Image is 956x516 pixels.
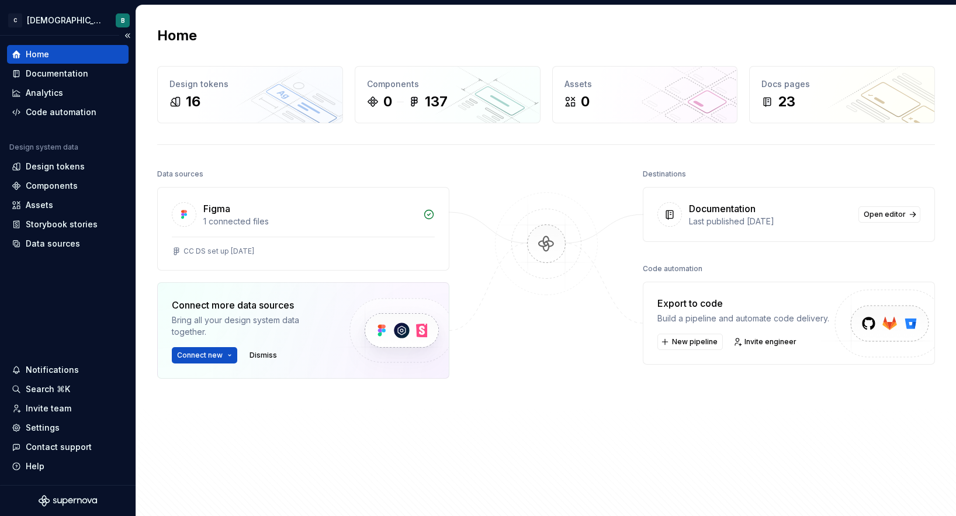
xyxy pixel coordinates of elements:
[172,347,237,363] button: Connect new
[778,92,795,111] div: 23
[749,66,935,123] a: Docs pages23
[7,438,129,456] button: Contact support
[730,334,802,350] a: Invite engineer
[244,347,282,363] button: Dismiss
[26,199,53,211] div: Assets
[7,418,129,437] a: Settings
[7,361,129,379] button: Notifications
[183,247,254,256] div: CC DS set up [DATE]
[26,180,78,192] div: Components
[26,441,92,453] div: Contact support
[26,422,60,434] div: Settings
[7,457,129,476] button: Help
[564,78,726,90] div: Assets
[657,296,829,310] div: Export to code
[689,202,756,216] div: Documentation
[26,364,79,376] div: Notifications
[858,206,920,223] a: Open editor
[7,234,129,253] a: Data sources
[26,87,63,99] div: Analytics
[657,313,829,324] div: Build a pipeline and automate code delivery.
[581,92,590,111] div: 0
[26,106,96,118] div: Code automation
[203,202,230,216] div: Figma
[7,84,129,102] a: Analytics
[7,380,129,399] button: Search ⌘K
[9,143,78,152] div: Design system data
[2,8,133,33] button: C[DEMOGRAPHIC_DATA] DigitalB
[761,78,923,90] div: Docs pages
[7,399,129,418] a: Invite team
[172,314,330,338] div: Bring all your design system data together.
[26,49,49,60] div: Home
[157,66,343,123] a: Design tokens16
[7,103,129,122] a: Code automation
[7,64,129,83] a: Documentation
[39,495,97,507] svg: Supernova Logo
[250,351,277,360] span: Dismiss
[157,166,203,182] div: Data sources
[203,216,416,227] div: 1 connected files
[7,215,129,234] a: Storybook stories
[355,66,541,123] a: Components0137
[657,334,723,350] button: New pipeline
[552,66,738,123] a: Assets0
[169,78,331,90] div: Design tokens
[26,403,71,414] div: Invite team
[7,157,129,176] a: Design tokens
[7,176,129,195] a: Components
[643,261,702,277] div: Code automation
[643,166,686,182] div: Destinations
[177,351,223,360] span: Connect new
[383,92,392,111] div: 0
[26,383,70,395] div: Search ⌘K
[8,13,22,27] div: C
[119,27,136,44] button: Collapse sidebar
[26,460,44,472] div: Help
[26,238,80,250] div: Data sources
[672,337,718,347] span: New pipeline
[157,26,197,45] h2: Home
[7,45,129,64] a: Home
[7,196,129,214] a: Assets
[172,298,330,312] div: Connect more data sources
[26,219,98,230] div: Storybook stories
[157,187,449,271] a: Figma1 connected filesCC DS set up [DATE]
[27,15,102,26] div: [DEMOGRAPHIC_DATA] Digital
[689,216,851,227] div: Last published [DATE]
[864,210,906,219] span: Open editor
[26,161,85,172] div: Design tokens
[744,337,796,347] span: Invite engineer
[186,92,200,111] div: 16
[26,68,88,79] div: Documentation
[367,78,528,90] div: Components
[121,16,125,25] div: B
[425,92,448,111] div: 137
